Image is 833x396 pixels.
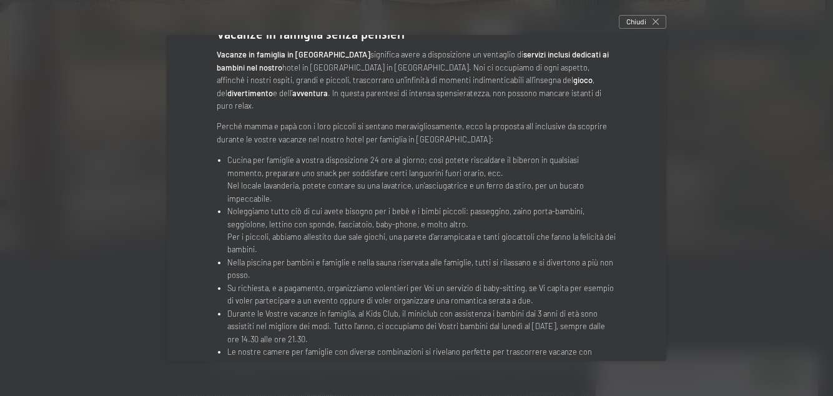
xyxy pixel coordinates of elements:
p: significa avere a disposizione un ventaglio di hotel in [GEOGRAPHIC_DATA] in [GEOGRAPHIC_DATA]. N... [217,48,616,112]
span: Vacanze in famiglia senza pensieri [217,27,405,42]
strong: servizi inclusi dedicati ai bambini nel nostro [217,49,609,72]
p: Perché mamma e papà con i loro piccoli si sentano meravigliosamente, ecco la proposta all inclusi... [217,120,616,146]
span: Chiudi [626,16,646,27]
strong: divertimento [227,88,273,98]
strong: gioco [573,75,593,85]
strong: Vacanze in famiglia in [GEOGRAPHIC_DATA] [217,49,370,59]
li: Durante le Vostre vacanze in famiglia, al Kids Club, il miniclub con assistenza i bambini dai 3 a... [227,307,616,345]
strong: avventura [292,88,328,98]
li: Noleggiamo tutto ciò di cui avete bisogno per i bebè e i bimbi piccoli: passeggino, zaino porta-b... [227,205,616,256]
li: Cucina per famiglie a vostra disposizione 24 ore al giorno; così potete riscaldare il biberon in ... [227,154,616,205]
li: Nella piscina per bambini e famiglie e nella sauna riservata alle famiglie, tutti si rilassano e ... [227,256,616,282]
li: Le nostre camere per famiglie con diverse combinazioni si rivelano perfette per trascorrere vacan... [227,345,616,371]
li: Su richiesta, e a pagamento, organizziamo volentieri per Voi un servizio di baby-sitting, se Vi c... [227,282,616,307]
